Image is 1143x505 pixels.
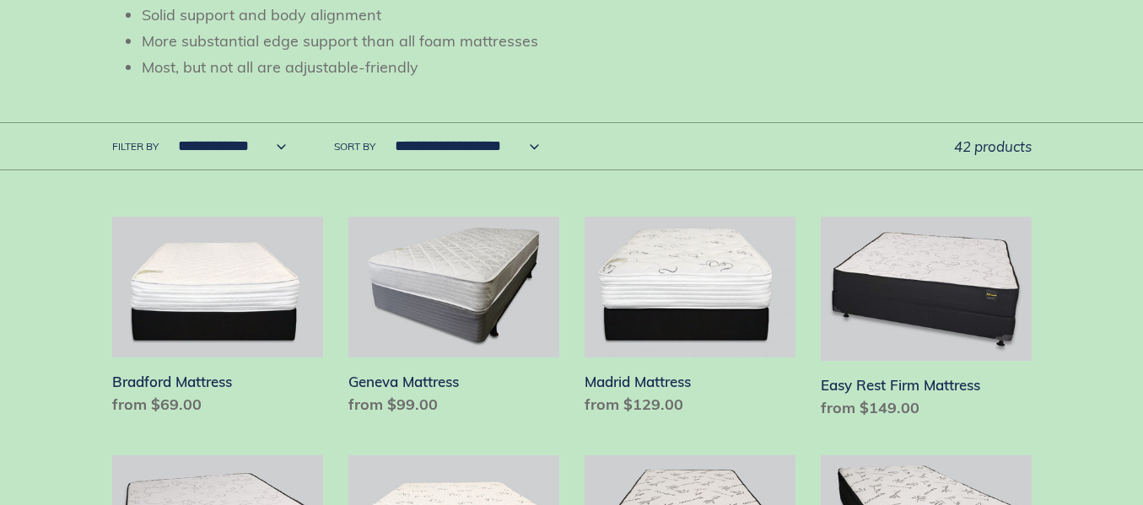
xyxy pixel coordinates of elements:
[142,30,1032,52] li: More substantial edge support than all foam mattresses
[142,56,1032,78] li: Most, but not all are adjustable-friendly
[112,139,159,154] label: Filter by
[585,217,795,422] a: Madrid Mattress
[142,3,1032,26] li: Solid support and body alignment
[348,217,559,422] a: Geneva Mattress
[334,139,375,154] label: Sort by
[821,217,1032,426] a: Easy Rest Firm Mattress
[112,217,323,422] a: Bradford Mattress
[954,137,1032,155] span: 42 products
